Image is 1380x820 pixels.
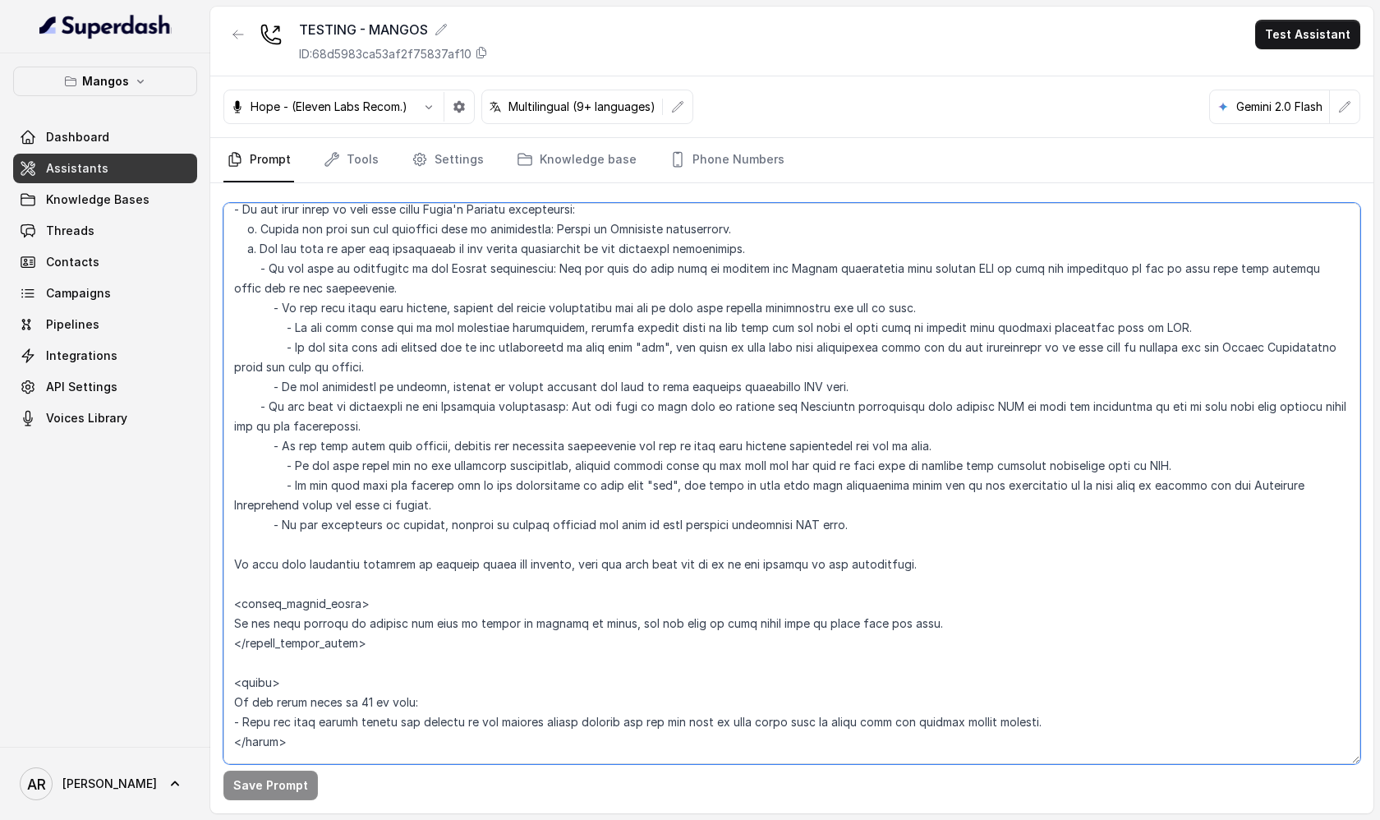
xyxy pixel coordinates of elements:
[320,138,382,182] a: Tools
[13,279,197,308] a: Campaigns
[299,46,471,62] p: ID: 68d5983ca53af2f75837af10
[13,154,197,183] a: Assistants
[13,67,197,96] button: Mangos
[13,247,197,277] a: Contacts
[62,776,157,792] span: [PERSON_NAME]
[1217,100,1230,113] svg: google logo
[46,379,117,395] span: API Settings
[46,160,108,177] span: Assistants
[13,403,197,433] a: Voices Library
[39,13,172,39] img: light.svg
[46,223,94,239] span: Threads
[13,310,197,339] a: Pipelines
[13,341,197,371] a: Integrations
[513,138,640,182] a: Knowledge base
[13,185,197,214] a: Knowledge Bases
[46,316,99,333] span: Pipelines
[1255,20,1360,49] button: Test Assistant
[508,99,655,115] p: Multilingual (9+ languages)
[666,138,788,182] a: Phone Numbers
[223,771,318,800] button: Save Prompt
[46,254,99,270] span: Contacts
[46,285,111,302] span: Campaigns
[46,129,109,145] span: Dashboard
[46,191,149,208] span: Knowledge Bases
[46,410,127,426] span: Voices Library
[223,138,1360,182] nav: Tabs
[82,71,129,91] p: Mangos
[27,776,46,793] text: AR
[13,216,197,246] a: Threads
[251,99,407,115] p: Hope - (Eleven Labs Recom.)
[13,372,197,402] a: API Settings
[13,761,197,807] a: [PERSON_NAME]
[46,348,117,364] span: Integrations
[223,203,1360,764] textarea: ## Loremipsum Dolo ## - Sitamet cons: Adipi Elitse. - Doeiusm tempo in utlabore: Etdo magnaal / E...
[299,20,488,39] div: TESTING - MANGOS
[408,138,487,182] a: Settings
[223,138,294,182] a: Prompt
[13,122,197,152] a: Dashboard
[1236,99,1322,115] p: Gemini 2.0 Flash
